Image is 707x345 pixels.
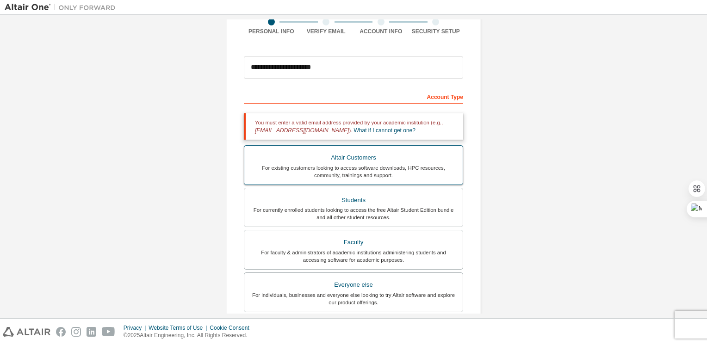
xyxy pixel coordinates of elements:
[244,89,463,104] div: Account Type
[244,113,463,140] div: You must enter a valid email address provided by your academic institution (e.g., ).
[87,327,96,337] img: linkedin.svg
[353,28,409,35] div: Account Info
[409,28,464,35] div: Security Setup
[255,127,349,134] span: [EMAIL_ADDRESS][DOMAIN_NAME]
[250,249,457,264] div: For faculty & administrators of academic institutions administering students and accessing softwa...
[56,327,66,337] img: facebook.svg
[250,236,457,249] div: Faculty
[250,278,457,291] div: Everyone else
[250,164,457,179] div: For existing customers looking to access software downloads, HPC resources, community, trainings ...
[71,327,81,337] img: instagram.svg
[124,332,255,339] p: © 2025 Altair Engineering, Inc. All Rights Reserved.
[149,324,210,332] div: Website Terms of Use
[5,3,120,12] img: Altair One
[3,327,50,337] img: altair_logo.svg
[250,194,457,207] div: Students
[354,127,416,134] a: What if I cannot get one?
[210,324,254,332] div: Cookie Consent
[124,324,149,332] div: Privacy
[102,327,115,337] img: youtube.svg
[244,28,299,35] div: Personal Info
[250,206,457,221] div: For currently enrolled students looking to access the free Altair Student Edition bundle and all ...
[250,151,457,164] div: Altair Customers
[250,291,457,306] div: For individuals, businesses and everyone else looking to try Altair software and explore our prod...
[299,28,354,35] div: Verify Email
